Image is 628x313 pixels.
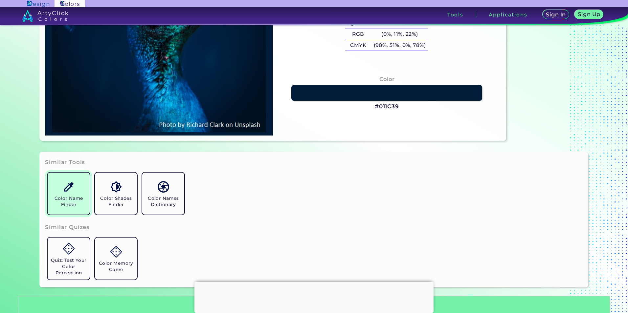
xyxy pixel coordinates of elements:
[45,170,92,217] a: Color Name Finder
[579,12,599,17] h5: Sign Up
[50,195,87,208] h5: Color Name Finder
[45,158,85,166] h3: Similar Tools
[375,103,399,111] h3: #011C39
[110,246,122,258] img: icon_game.svg
[547,12,565,17] h5: Sign In
[63,243,75,254] img: icon_game.svg
[140,170,187,217] a: Color Names Dictionary
[92,170,140,217] a: Color Shades Finder
[63,181,75,193] img: icon_color_name_finder.svg
[489,12,527,17] h3: Applications
[45,235,92,282] a: Quiz: Test Your Color Perception
[345,40,371,51] h5: CMYK
[447,12,463,17] h3: Tools
[22,10,68,22] img: logo_artyclick_colors_white.svg
[145,195,182,208] h5: Color Names Dictionary
[544,10,568,19] a: Sign In
[27,1,49,7] img: ArtyClick Design logo
[371,29,428,40] h5: (0%, 11%, 22%)
[45,223,90,231] h3: Similar Quizes
[576,10,602,19] a: Sign Up
[92,235,140,282] a: Color Memory Game
[110,181,122,193] img: icon_color_shades.svg
[194,282,434,311] iframe: Advertisement
[345,29,371,40] h5: RGB
[371,40,428,51] h5: (98%, 51%, 0%, 78%)
[379,74,394,84] h4: Color
[50,257,87,276] h5: Quiz: Test Your Color Perception
[158,181,169,193] img: icon_color_names_dictionary.svg
[98,195,134,208] h5: Color Shades Finder
[98,260,134,273] h5: Color Memory Game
